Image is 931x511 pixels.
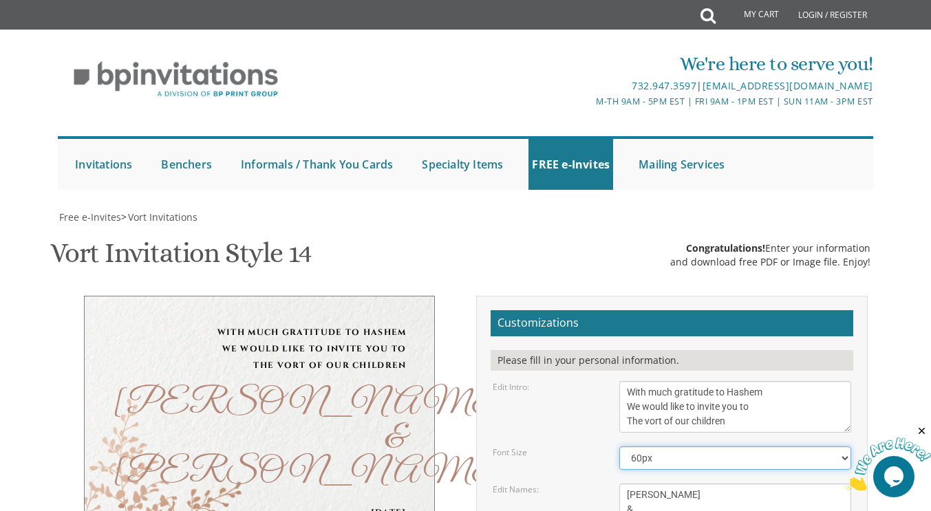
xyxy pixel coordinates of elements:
[127,210,197,224] a: Vort Invitations
[59,210,121,224] span: Free e-Invites
[528,139,613,190] a: FREE e-Invites
[703,79,873,92] a: [EMAIL_ADDRESS][DOMAIN_NAME]
[491,310,854,336] h2: Customizations
[670,255,870,269] div: and download free PDF or Image file. Enjoy!
[58,51,294,108] img: BP Invitation Loft
[330,50,873,78] div: We're here to serve you!
[714,1,789,29] a: My Cart
[686,241,765,254] span: Congratulations!
[491,350,854,371] div: Please fill in your personal information.
[50,238,312,279] h1: Vort Invitation Style 14
[632,79,696,92] a: 732.947.3597
[58,210,121,224] a: Free e-Invites
[158,139,215,190] a: Benchers
[493,483,539,495] label: Edit Names:
[112,387,407,490] div: [PERSON_NAME] & [PERSON_NAME]
[121,210,197,224] span: >
[128,210,197,224] span: Vort Invitations
[670,241,870,255] div: Enter your information
[635,139,728,190] a: Mailing Services
[418,139,506,190] a: Specialty Items
[846,425,931,490] iframe: chat widget
[112,324,407,373] div: With much gratitude to Hashem We would like to invite you to The vort of our children
[237,139,396,190] a: Informals / Thank You Cards
[493,446,527,458] label: Font Size
[619,381,851,433] textarea: With much gratitude to Hashem We would like to invite you to The vort of our children
[72,139,136,190] a: Invitations
[330,78,873,94] div: |
[493,381,529,393] label: Edit Intro:
[330,94,873,109] div: M-Th 9am - 5pm EST | Fri 9am - 1pm EST | Sun 11am - 3pm EST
